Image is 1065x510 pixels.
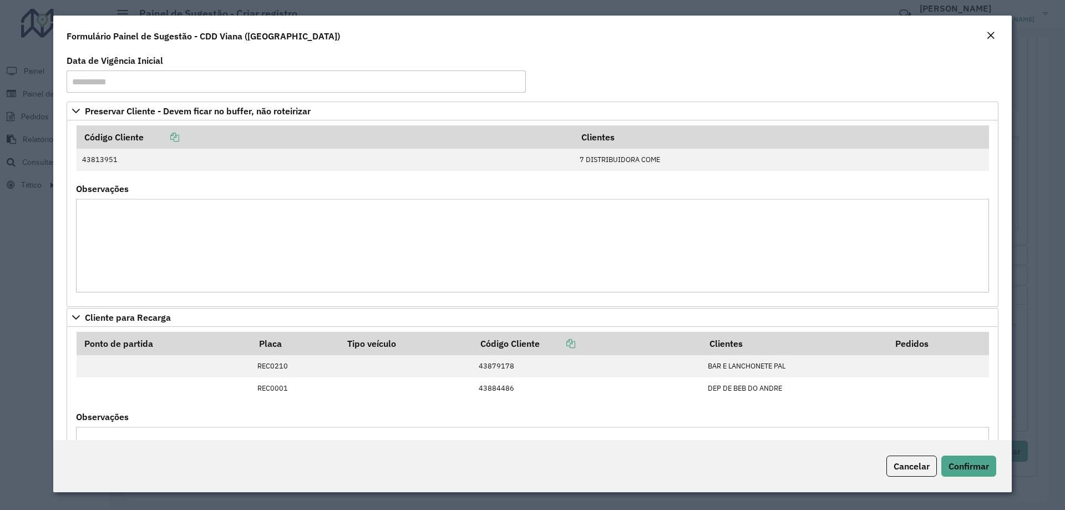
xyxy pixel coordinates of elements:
[702,377,887,400] td: DEP DE BEB DO ANDRE
[887,332,988,355] th: Pedidos
[540,338,575,349] a: Copiar
[574,125,988,149] th: Clientes
[77,125,574,149] th: Código Cliente
[67,120,998,307] div: Preservar Cliente - Devem ficar no buffer, não roteirizar
[76,182,129,195] label: Observações
[983,29,998,43] button: Close
[67,29,340,43] h4: Formulário Painel de Sugestão - CDD Viana ([GEOGRAPHIC_DATA])
[252,332,339,355] th: Placa
[76,410,129,423] label: Observações
[986,31,995,40] em: Fechar
[67,308,998,327] a: Cliente para Recarga
[941,456,996,477] button: Confirmar
[85,313,171,322] span: Cliente para Recarga
[702,332,887,355] th: Clientes
[252,355,339,377] td: REC0210
[894,461,930,472] span: Cancelar
[702,355,887,377] td: BAR E LANCHONETE PAL
[77,332,252,355] th: Ponto de partida
[473,355,702,377] td: 43879178
[67,54,163,67] label: Data de Vigência Inicial
[339,332,473,355] th: Tipo veículo
[144,132,179,143] a: Copiar
[886,456,937,477] button: Cancelar
[77,149,574,171] td: 43813951
[473,332,702,355] th: Código Cliente
[252,377,339,400] td: REC0001
[67,102,998,120] a: Preservar Cliente - Devem ficar no buffer, não roteirizar
[85,107,311,115] span: Preservar Cliente - Devem ficar no buffer, não roteirizar
[473,377,702,400] td: 43884486
[949,461,989,472] span: Confirmar
[574,149,988,171] td: 7 DISTRIBUIDORA COME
